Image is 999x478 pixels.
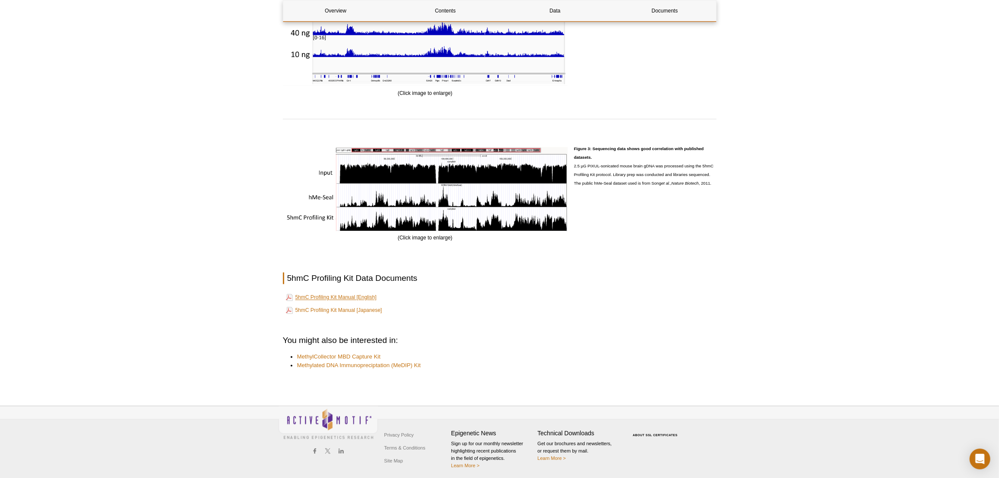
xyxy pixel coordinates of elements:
a: Site Map [382,455,405,468]
em: et al. [661,181,670,186]
a: Documents [612,0,717,21]
em: Nature Biotech [671,181,698,186]
h2: You might also be interested in: [283,335,717,346]
a: 5hmC Profiling Kit Manual [English] [286,292,377,303]
a: Data [503,0,608,21]
a: Learn More > [538,456,566,461]
a: ABOUT SSL CERTIFICATES [633,434,678,437]
table: Click to Verify - This site chose Symantec SSL for secure e-commerce and confidential communicati... [624,421,689,440]
p: Sign up for our monthly newsletter highlighting recent publications in the field of epigenetics. [451,440,533,470]
a: Learn More > [451,463,480,469]
a: MethylCollector MBD Capture Kit [297,353,381,362]
p: 2.5 µG PIXUL-sonicated mouse brain gDNA was processed using the 5hmC Profiling Kit protocol. Libr... [574,145,717,188]
a: Terms & Conditions [382,442,428,455]
a: 5hmC Profiling Kit Manual [Japanese] [286,305,382,316]
h2: 5hmC Profiling Kit Data Documents [283,273,717,284]
img: Active Motif, [279,406,378,441]
a: Methylated DNA Immunopreciptation (MeDIP) Kit [297,362,421,370]
p: Get our brochures and newsletters, or request them by mail. [538,440,620,462]
h4: Technical Downloads [538,430,620,437]
a: Privacy Policy [382,429,416,442]
a: Contents [393,0,498,21]
a: Overview [283,0,388,21]
strong: Figure 3: Sequencing data shows good correlation with published datasets. [574,146,704,160]
div: (Click image to enlarge) [283,145,568,243]
img: Sequencing data shows good correlation between published datasets. [283,147,568,232]
h4: Epigenetic News [451,430,533,437]
div: Open Intercom Messenger [970,449,990,469]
